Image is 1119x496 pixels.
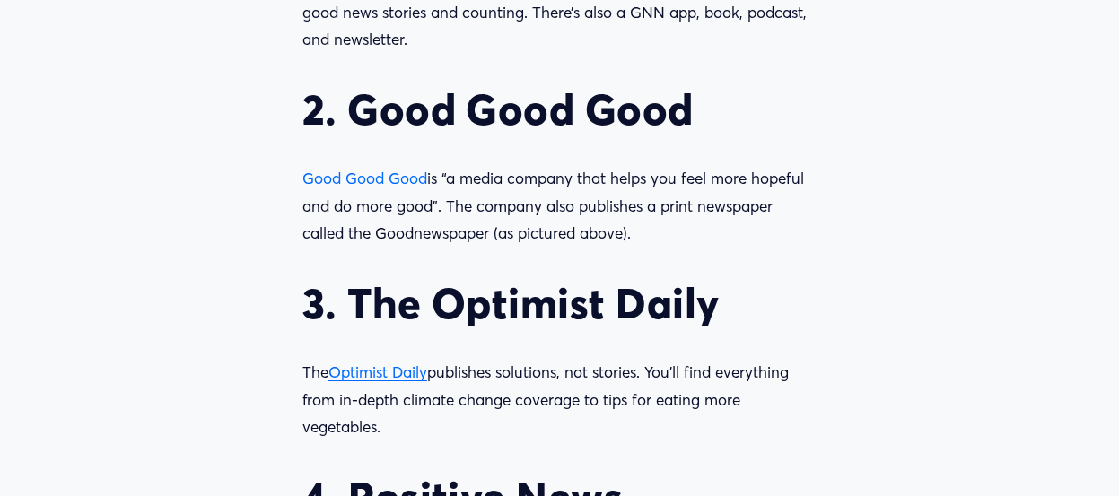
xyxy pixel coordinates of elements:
[302,278,817,328] h2: 3. The Optimist Daily
[302,165,817,248] p: is “a media company that helps you feel more hopeful and do more good”. The company also publishe...
[302,84,817,135] h2: 2. Good Good Good
[328,362,427,381] a: Optimist Daily
[302,359,817,441] p: The publishes solutions, not stories. You’ll find everything from in-depth climate change coverag...
[302,169,427,187] a: Good Good Good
